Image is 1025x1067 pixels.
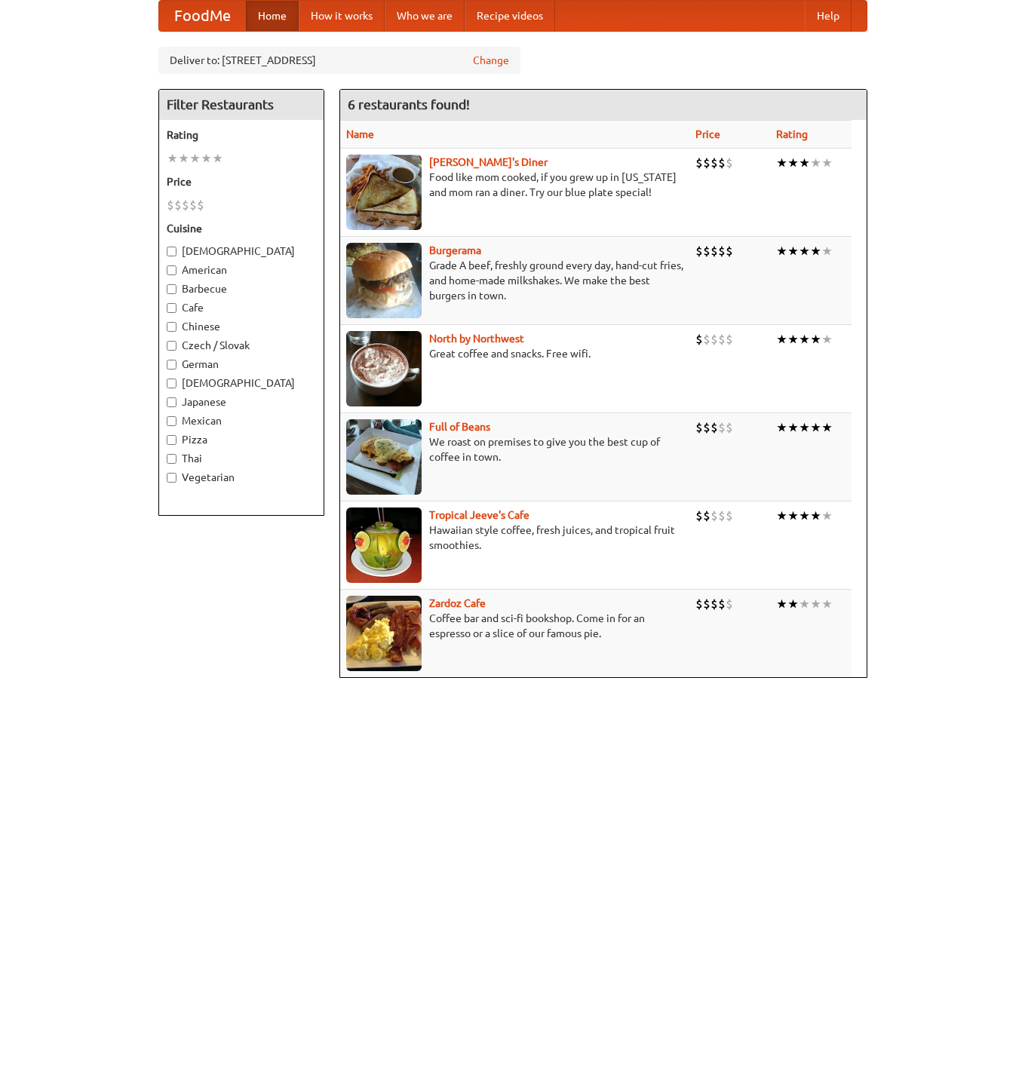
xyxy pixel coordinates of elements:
[810,419,821,436] li: ★
[167,221,316,236] h5: Cuisine
[167,244,316,259] label: [DEMOGRAPHIC_DATA]
[710,331,718,348] li: $
[167,473,176,483] input: Vegetarian
[718,243,726,259] li: $
[246,1,299,31] a: Home
[703,419,710,436] li: $
[787,243,799,259] li: ★
[718,596,726,612] li: $
[695,331,703,348] li: $
[695,155,703,171] li: $
[167,338,316,353] label: Czech / Slovak
[821,507,833,524] li: ★
[695,507,703,524] li: $
[167,416,176,426] input: Mexican
[703,243,710,259] li: $
[429,421,490,433] b: Full of Beans
[167,435,176,445] input: Pizza
[718,155,726,171] li: $
[159,1,246,31] a: FoodMe
[821,331,833,348] li: ★
[167,413,316,428] label: Mexican
[167,454,176,464] input: Thai
[429,244,481,256] a: Burgerama
[726,155,733,171] li: $
[167,284,176,294] input: Barbecue
[167,247,176,256] input: [DEMOGRAPHIC_DATA]
[167,376,316,391] label: [DEMOGRAPHIC_DATA]
[776,331,787,348] li: ★
[799,596,810,612] li: ★
[167,470,316,485] label: Vegetarian
[346,331,422,406] img: north.jpg
[799,155,810,171] li: ★
[810,155,821,171] li: ★
[167,197,174,213] li: $
[776,155,787,171] li: ★
[346,596,422,671] img: zardoz.jpg
[174,197,182,213] li: $
[385,1,465,31] a: Who we are
[167,432,316,447] label: Pizza
[178,150,189,167] li: ★
[167,303,176,313] input: Cafe
[710,507,718,524] li: $
[158,47,520,74] div: Deliver to: [STREET_ADDRESS]
[346,243,422,318] img: burgerama.jpg
[197,197,204,213] li: $
[776,243,787,259] li: ★
[346,155,422,230] img: sallys.jpg
[703,507,710,524] li: $
[346,611,683,641] p: Coffee bar and sci-fi bookshop. Come in for an espresso or a slice of our famous pie.
[787,419,799,436] li: ★
[703,155,710,171] li: $
[346,507,422,583] img: jeeves.jpg
[429,509,529,521] a: Tropical Jeeve's Cafe
[821,596,833,612] li: ★
[429,597,486,609] a: Zardoz Cafe
[776,596,787,612] li: ★
[167,262,316,277] label: American
[189,150,201,167] li: ★
[695,419,703,436] li: $
[695,243,703,259] li: $
[703,331,710,348] li: $
[167,394,316,409] label: Japanese
[429,156,548,168] a: [PERSON_NAME]'s Diner
[787,507,799,524] li: ★
[348,97,470,112] ng-pluralize: 6 restaurants found!
[703,596,710,612] li: $
[167,451,316,466] label: Thai
[201,150,212,167] li: ★
[821,243,833,259] li: ★
[726,596,733,612] li: $
[167,127,316,143] h5: Rating
[718,419,726,436] li: $
[726,243,733,259] li: $
[810,596,821,612] li: ★
[167,174,316,189] h5: Price
[810,331,821,348] li: ★
[718,507,726,524] li: $
[429,333,524,345] a: North by Northwest
[787,331,799,348] li: ★
[695,128,720,140] a: Price
[821,419,833,436] li: ★
[167,265,176,275] input: American
[159,90,324,120] h4: Filter Restaurants
[167,379,176,388] input: [DEMOGRAPHIC_DATA]
[189,197,197,213] li: $
[799,331,810,348] li: ★
[167,150,178,167] li: ★
[167,341,176,351] input: Czech / Slovak
[776,128,808,140] a: Rating
[167,357,316,372] label: German
[821,155,833,171] li: ★
[776,507,787,524] li: ★
[799,507,810,524] li: ★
